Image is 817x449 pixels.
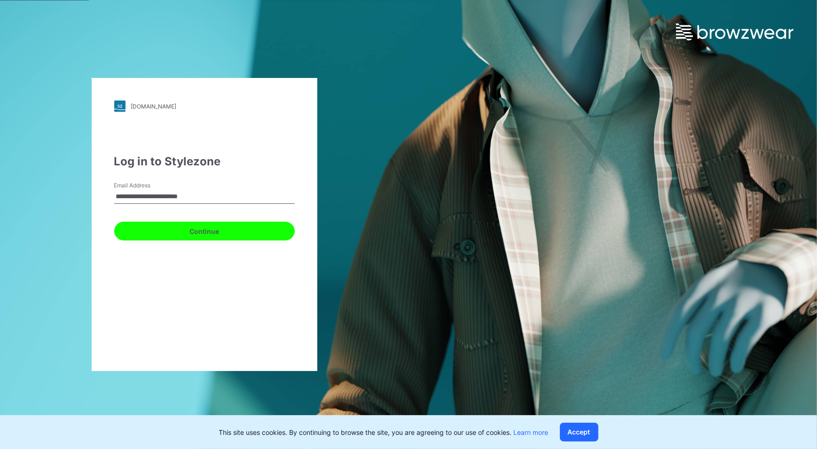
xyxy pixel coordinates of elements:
div: Log in to Stylezone [114,153,295,170]
img: browzwear-logo.e42bd6dac1945053ebaf764b6aa21510.svg [676,23,793,40]
a: Learn more [514,428,549,436]
div: [DOMAIN_NAME] [131,103,177,110]
a: [DOMAIN_NAME] [114,101,295,112]
img: stylezone-logo.562084cfcfab977791bfbf7441f1a819.svg [114,101,126,112]
button: Continue [114,222,295,240]
p: This site uses cookies. By continuing to browse the site, you are agreeing to our use of cookies. [219,427,549,437]
label: Email Address [114,181,180,190]
button: Accept [560,423,598,441]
